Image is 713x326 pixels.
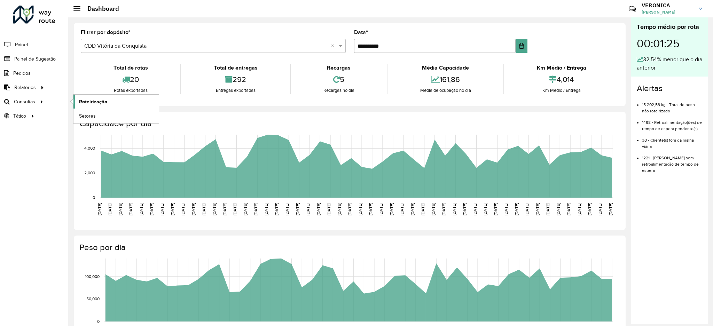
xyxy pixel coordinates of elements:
text: [DATE] [243,203,248,215]
text: [DATE] [577,203,581,215]
span: Painel [15,41,28,48]
label: Filtrar por depósito [81,28,131,37]
h2: Dashboard [80,5,119,13]
text: [DATE] [400,203,404,215]
text: [DATE] [222,203,227,215]
text: 100,000 [85,274,100,279]
text: [DATE] [295,203,300,215]
text: [DATE] [452,203,456,215]
div: 292 [183,72,288,87]
button: Choose Date [516,39,528,53]
text: [DATE] [118,203,123,215]
text: [DATE] [535,203,540,215]
div: Total de entregas [183,64,288,72]
text: [DATE] [379,203,383,215]
span: Setores [79,112,96,120]
text: [DATE] [483,203,487,215]
text: [DATE] [608,203,613,215]
text: [DATE] [97,203,102,215]
li: 1498 - Retroalimentação(ões) de tempo de espera pendente(s) [642,114,702,132]
text: [DATE] [212,203,217,215]
text: [DATE] [358,203,362,215]
a: Roteirização [73,95,159,109]
text: [DATE] [389,203,394,215]
text: [DATE] [233,203,237,215]
div: 00:01:25 [637,32,702,55]
text: [DATE] [473,203,477,215]
text: [DATE] [264,203,268,215]
text: [DATE] [462,203,467,215]
text: [DATE] [202,203,206,215]
div: 20 [83,72,179,87]
text: [DATE] [285,203,289,215]
div: 4,014 [506,72,617,87]
div: Km Médio / Entrega [506,64,617,72]
div: Tempo médio por rota [637,22,702,32]
text: [DATE] [316,203,321,215]
div: Média Capacidade [389,64,502,72]
div: 32,54% menor que o dia anterior [637,55,702,72]
text: [DATE] [566,203,571,215]
text: [DATE] [306,203,310,215]
span: Clear all [331,42,337,50]
div: Km Médio / Entrega [506,87,617,94]
div: Recargas [292,64,385,72]
text: [DATE] [139,203,143,215]
text: 2,000 [84,170,95,175]
text: [DATE] [108,203,112,215]
span: Roteirização [79,98,107,105]
span: Painel de Sugestão [14,55,56,63]
text: 50,000 [86,297,100,301]
text: [DATE] [191,203,196,215]
div: 5 [292,72,385,87]
div: Rotas exportadas [83,87,179,94]
text: 4,000 [84,146,95,151]
div: Total de rotas [83,64,179,72]
div: Média de ocupação no dia [389,87,502,94]
text: [DATE] [253,203,258,215]
text: [DATE] [598,203,602,215]
text: [DATE] [368,203,373,215]
text: [DATE] [546,203,550,215]
text: [DATE] [421,203,425,215]
h4: Alertas [637,84,702,94]
label: Data [354,28,368,37]
text: [DATE] [556,203,561,215]
text: [DATE] [128,203,133,215]
span: Tático [13,112,26,120]
div: 161,86 [389,72,502,87]
span: Consultas [14,98,35,105]
text: [DATE] [504,203,508,215]
li: 1221 - [PERSON_NAME] sem retroalimentação de tempo de espera [642,150,702,174]
text: [DATE] [327,203,331,215]
li: 15.202,58 kg - Total de peso não roteirizado [642,96,702,114]
span: [PERSON_NAME] [642,9,694,15]
text: [DATE] [160,203,164,215]
text: [DATE] [181,203,185,215]
text: [DATE] [149,203,154,215]
h3: VERONICA [642,2,694,9]
a: Setores [73,109,159,123]
text: [DATE] [274,203,279,215]
li: 30 - Cliente(s) fora da malha viária [642,132,702,150]
text: [DATE] [493,203,498,215]
text: [DATE] [514,203,519,215]
text: 0 [93,195,95,200]
text: [DATE] [337,203,342,215]
span: Pedidos [13,70,31,77]
text: [DATE] [410,203,415,215]
h4: Peso por dia [79,242,619,253]
text: [DATE] [587,203,592,215]
h4: Capacidade por dia [79,119,619,129]
text: [DATE] [347,203,352,215]
text: [DATE] [441,203,446,215]
div: Recargas no dia [292,87,385,94]
div: Entregas exportadas [183,87,288,94]
text: [DATE] [170,203,175,215]
text: [DATE] [431,203,436,215]
span: Relatórios [14,84,36,91]
text: 0 [97,319,100,324]
a: Contato Rápido [625,1,640,16]
text: [DATE] [525,203,529,215]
